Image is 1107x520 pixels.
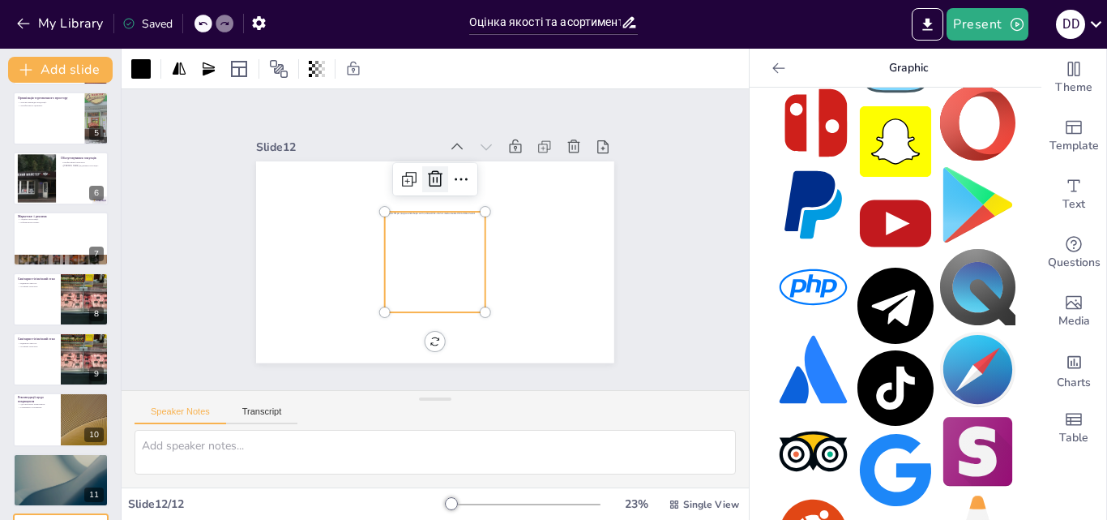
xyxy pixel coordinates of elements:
div: Slide 12 [517,82,570,264]
p: Оформлення вітрин. [18,221,104,225]
img: 250_Paypal_logo-64.svg [776,167,851,243]
p: Охайний персонал. [18,346,56,349]
p: Рекомендації щодо покращення [18,394,56,403]
div: 9 [13,333,109,386]
p: Акційні пропозиції. [18,218,104,221]
div: Add images, graphics, shapes or video [1041,282,1106,341]
p: Graphic [792,49,1025,88]
div: Saved [122,16,173,32]
div: 6 [89,186,104,200]
div: Add ready made slides [1041,107,1106,165]
div: Change the overall theme [1041,49,1106,107]
button: My Library [12,11,110,37]
p: Розширити асортимент. [18,406,56,409]
div: 10 [84,428,104,442]
div: D D [1056,10,1085,39]
div: 11 [84,488,104,502]
p: Логічна викладка продукції. [18,101,80,104]
p: Обслуговування покупців [61,156,104,161]
div: Add charts and graphs [1041,341,1106,399]
p: [PERSON_NAME] підтримка покупців. [61,164,104,167]
p: Санітарно-гігієнічний стан [18,276,56,281]
div: 7 [13,212,109,265]
img: logo_brand_brands_logos_quicktime-64.svg [940,249,1015,324]
button: Speaker Notes [135,406,226,424]
span: Questions [1048,254,1101,272]
img: Telegram-64.svg [857,268,933,343]
img: logo_brand_brands_logos_safari-64.svg [940,332,1015,407]
img: gogle_network_logo-64.svg [857,432,933,508]
div: 8 [89,307,104,321]
span: Single View [683,498,739,511]
div: 7 [89,247,104,261]
div: 9 [89,367,104,381]
span: Table [1059,429,1088,447]
div: 5 [89,126,104,140]
p: Відмінна чистота. [18,342,56,346]
div: Add text boxes [1041,165,1106,224]
div: Add a table [1041,399,1106,458]
div: 11 [13,453,109,507]
img: logo_brand_brands_logos_opera-64.svg [940,85,1015,161]
img: 232_Nintendo_Switch_logo-64.svg [776,85,851,161]
div: Get real-time input from your audience [1041,224,1106,282]
div: 8 [13,273,109,326]
p: Удосконалити маркування. [18,402,56,406]
p: Професійний персонал. [61,161,104,165]
button: D D [1056,8,1085,41]
span: Text [1062,196,1085,213]
div: 5 [13,92,109,145]
span: Media [1058,312,1090,330]
div: 23 % [617,496,656,512]
p: Організація торговельного простору [18,95,80,100]
button: Export to PowerPoint [912,8,943,41]
img: TikTok-64.svg [857,350,933,426]
span: Charts [1057,374,1091,392]
img: Social-media_Snapchat-64.svg [857,104,933,179]
button: Add slide [8,57,113,83]
img: 30_Atlassian_logo_logos-64.svg [776,332,851,407]
img: logo_brand_brands_logos_playstore_google-64.svg [940,167,1015,243]
input: Insert title [469,11,621,34]
img: Social-media_Youtube-64.svg [857,186,933,261]
span: Position [269,59,289,79]
button: Present [947,8,1028,41]
div: Layout [226,56,252,82]
p: Санітарно-гігієнічний стан [18,337,56,342]
span: Template [1049,137,1099,155]
p: Маркетинг і реклама [18,214,104,219]
p: Охайний персонал. [18,285,56,288]
div: 6 [13,152,109,205]
span: Theme [1055,79,1092,97]
div: Slide 12 / 12 [128,496,445,512]
button: Transcript [226,406,298,424]
img: 256_Php_logo-64.svg [776,249,851,324]
div: 10 [13,393,109,446]
img: 340_Tripadvisor_logo-64.svg [776,414,851,489]
p: Читабельність цінників. [18,104,80,107]
p: Відмінна чистота. [18,282,56,286]
img: logo_brand_brands_logos_skrill-64.svg [940,414,1015,489]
